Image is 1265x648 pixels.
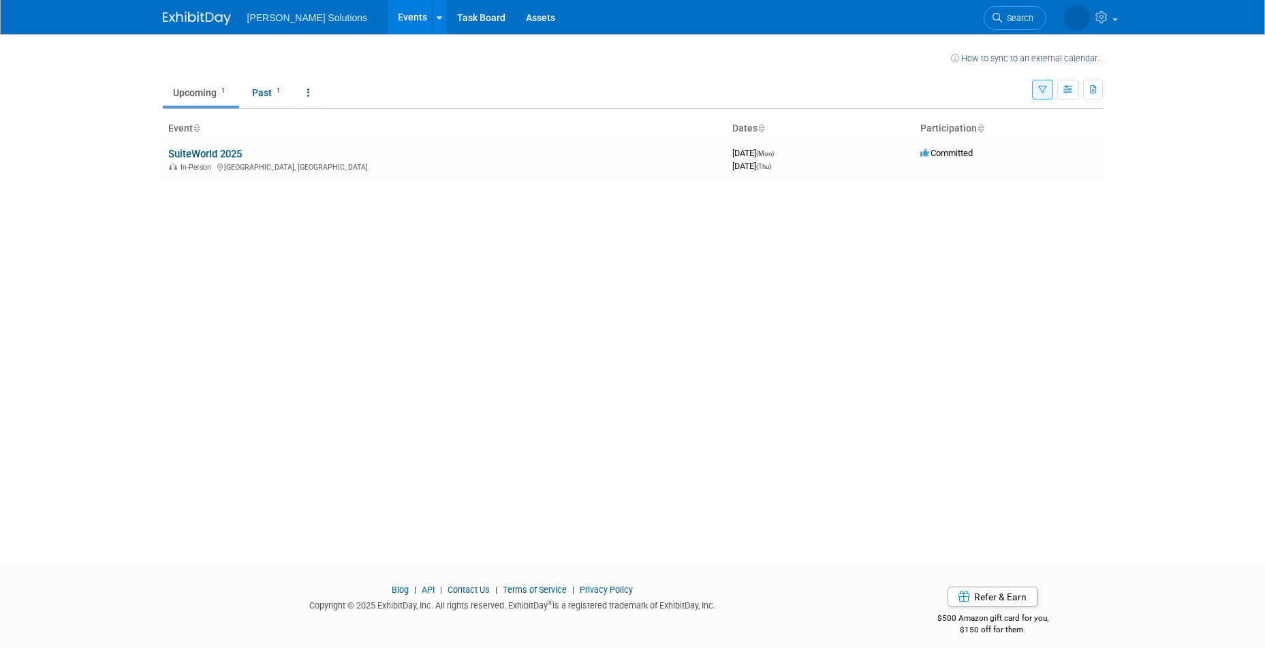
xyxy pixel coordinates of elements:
th: Participation [915,117,1103,140]
th: Event [163,117,727,140]
a: Past1 [242,80,294,106]
span: [PERSON_NAME] Solutions [247,12,368,23]
span: 1 [217,86,229,96]
img: ExhibitDay [163,12,231,25]
a: API [422,585,435,595]
div: Copyright © 2025 ExhibitDay, Inc. All rights reserved. ExhibitDay is a registered trademark of Ex... [163,596,863,612]
div: $500 Amazon gift card for you, [883,604,1103,635]
img: In-Person Event [169,163,177,170]
a: Sort by Event Name [193,123,200,134]
span: [DATE] [732,148,778,158]
span: (Mon) [756,150,774,157]
span: (Thu) [756,163,771,170]
th: Dates [727,117,915,140]
img: Kelli Goody [1064,5,1090,31]
a: SuiteWorld 2025 [168,148,242,160]
a: Contact Us [448,585,490,595]
span: Search [1002,13,1033,23]
a: Terms of Service [503,585,567,595]
span: 1 [272,86,284,96]
a: Sort by Participation Type [977,123,984,134]
span: | [569,585,578,595]
a: Search [984,6,1046,30]
span: - [776,148,778,158]
span: | [437,585,446,595]
span: | [411,585,420,595]
a: Refer & Earn [948,587,1037,607]
a: Privacy Policy [580,585,633,595]
a: How to sync to an external calendar... [951,53,1103,63]
span: | [492,585,501,595]
sup: ® [548,599,552,606]
span: In-Person [181,163,215,172]
div: $150 off for them. [883,624,1103,636]
div: [GEOGRAPHIC_DATA], [GEOGRAPHIC_DATA] [168,161,721,172]
a: Blog [392,585,409,595]
a: Upcoming1 [163,80,239,106]
a: Sort by Start Date [758,123,764,134]
span: Committed [920,148,973,158]
span: [DATE] [732,161,771,171]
